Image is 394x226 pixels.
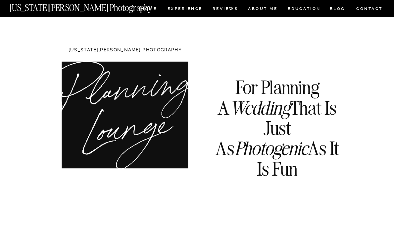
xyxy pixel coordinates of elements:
h1: [US_STATE][PERSON_NAME] PHOTOGRAPHY [58,47,193,54]
a: HOME [139,7,158,12]
a: Experience [168,7,202,12]
a: CONTACT [356,5,383,12]
a: ABOUT ME [248,7,278,12]
h3: For Planning A That Is Just As As It Is Fun [209,77,346,152]
h1: Planning Lounge [55,70,200,144]
a: REVIEWS [213,7,237,12]
a: BLOG [330,7,346,12]
i: Wedding [229,96,290,119]
i: Photogenic [234,137,308,160]
a: EDUCATION [287,7,321,12]
a: [US_STATE][PERSON_NAME] Photography [10,3,174,9]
